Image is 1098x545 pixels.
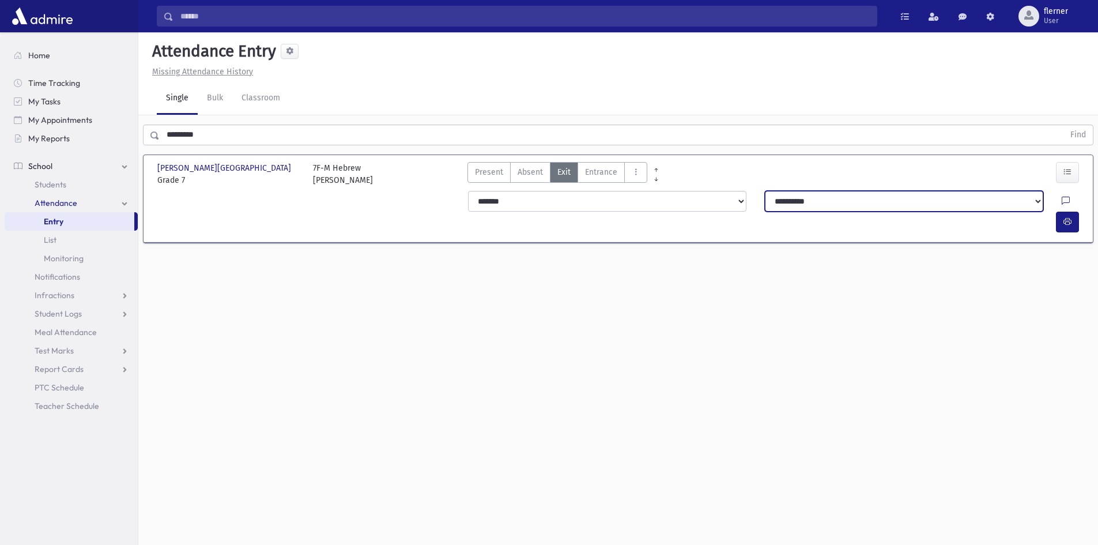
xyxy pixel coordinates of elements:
[5,360,138,378] a: Report Cards
[5,231,138,249] a: List
[28,96,61,107] span: My Tasks
[5,157,138,175] a: School
[585,166,617,178] span: Entrance
[35,382,84,393] span: PTC Schedule
[35,290,74,300] span: Infractions
[5,323,138,341] a: Meal Attendance
[557,166,571,178] span: Exit
[148,67,253,77] a: Missing Attendance History
[157,82,198,115] a: Single
[1044,16,1068,25] span: User
[35,179,66,190] span: Students
[148,42,276,61] h5: Attendance Entry
[5,111,138,129] a: My Appointments
[5,397,138,415] a: Teacher Schedule
[198,82,232,115] a: Bulk
[5,175,138,194] a: Students
[152,67,253,77] u: Missing Attendance History
[5,194,138,212] a: Attendance
[35,401,99,411] span: Teacher Schedule
[173,6,877,27] input: Search
[28,133,70,144] span: My Reports
[5,286,138,305] a: Infractions
[28,50,50,61] span: Home
[518,166,543,178] span: Absent
[232,82,289,115] a: Classroom
[35,272,80,282] span: Notifications
[5,249,138,268] a: Monitoring
[44,216,63,227] span: Entry
[35,309,82,319] span: Student Logs
[157,162,293,174] span: [PERSON_NAME][GEOGRAPHIC_DATA]
[5,305,138,323] a: Student Logs
[28,161,52,171] span: School
[5,378,138,397] a: PTC Schedule
[313,162,373,186] div: 7F-M Hebrew [PERSON_NAME]
[5,268,138,286] a: Notifications
[44,235,56,245] span: List
[467,162,647,186] div: AttTypes
[1044,7,1068,16] span: flerner
[35,327,97,337] span: Meal Attendance
[9,5,76,28] img: AdmirePro
[157,174,301,186] span: Grade 7
[5,74,138,92] a: Time Tracking
[28,115,92,125] span: My Appointments
[475,166,503,178] span: Present
[44,253,84,264] span: Monitoring
[5,92,138,111] a: My Tasks
[5,129,138,148] a: My Reports
[35,364,84,374] span: Report Cards
[5,46,138,65] a: Home
[1063,125,1093,145] button: Find
[5,212,134,231] a: Entry
[35,198,77,208] span: Attendance
[5,341,138,360] a: Test Marks
[28,78,80,88] span: Time Tracking
[35,345,74,356] span: Test Marks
